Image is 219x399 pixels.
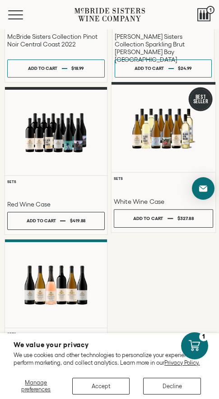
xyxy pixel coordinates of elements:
span: $327.88 [177,216,193,221]
a: Privacy Policy. [164,359,200,366]
div: Add to cart [28,62,57,75]
span: $419.88 [70,218,85,223]
span: 1 [206,6,214,14]
button: Add to cart $24.99 [115,60,212,78]
button: Accept [72,378,130,394]
h6: Sets [7,180,105,184]
button: Add to cart $327.88 [113,209,213,228]
a: Red Wine Case Sets Red Wine Case Add to cart $419.88 [5,87,107,235]
span: $24.99 [178,66,191,71]
h2: We value your privacy [14,341,205,348]
span: Manage preferences [21,379,51,393]
h3: McBride Sisters Collection Pinot Noir Central Coast 2022 [7,33,105,48]
span: $18.99 [71,66,84,71]
h3: [PERSON_NAME] Sisters Collection Sparkling Brut [PERSON_NAME] Bay [GEOGRAPHIC_DATA] [115,33,212,64]
div: Add to cart [135,62,164,75]
button: Add to cart $18.99 [7,60,105,78]
h6: Sets [113,177,213,181]
div: Add to cart [133,212,163,225]
h3: Red Wine Case [7,201,105,208]
button: Add to cart $419.88 [7,212,105,230]
a: Best Seller White Wine Case Sets White Wine Case Add to cart $327.88 [111,82,215,233]
div: 1 [199,332,208,341]
p: We use cookies and other technologies to personalize your experience, perform marketing, and coll... [14,352,205,367]
button: Decline [143,378,201,394]
button: Mobile Menu Trigger [8,10,41,19]
h6: Sets [7,333,105,337]
button: Manage preferences [14,378,59,394]
div: Add to cart [27,214,56,227]
h3: White Wine Case [113,198,213,206]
